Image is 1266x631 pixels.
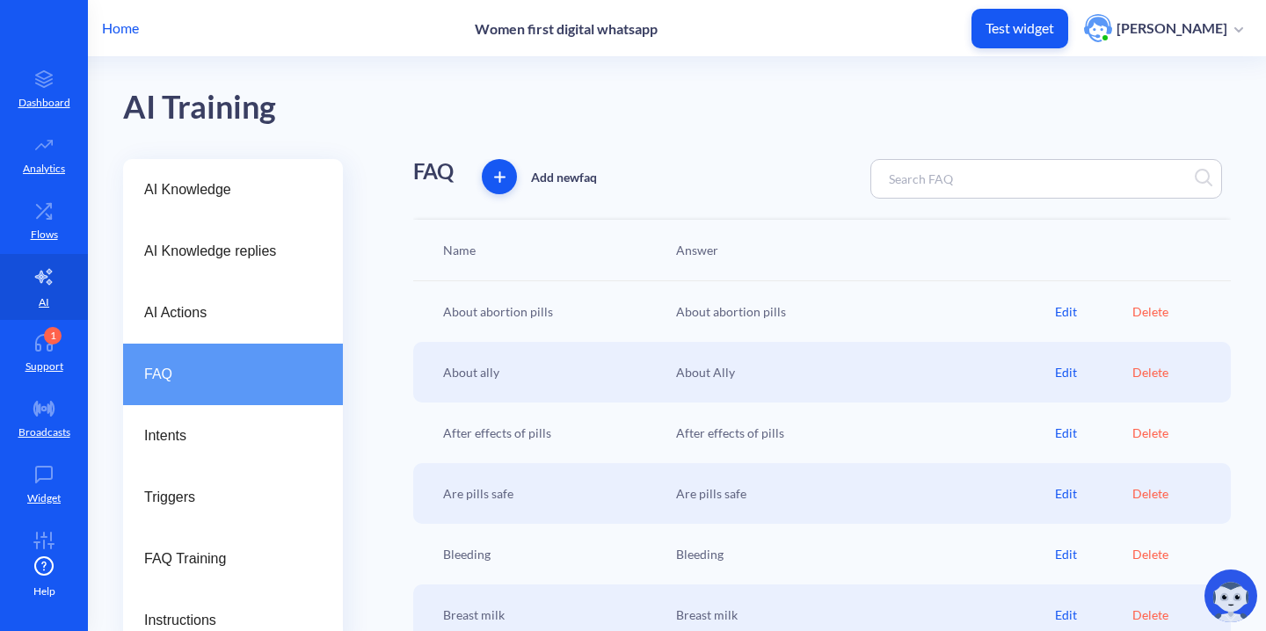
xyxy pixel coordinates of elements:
[1055,484,1132,503] div: Edit
[1117,18,1227,38] p: [PERSON_NAME]
[144,241,308,262] span: AI Knowledge replies
[18,95,70,111] p: Dashboard
[18,424,70,440] p: Broadcasts
[880,169,1035,189] input: Search FAQ
[123,405,343,467] a: Intents
[531,168,597,186] p: Add new
[144,179,308,200] span: AI Knowledge
[434,484,667,503] div: Are pills safe
[986,19,1054,37] p: Test widget
[1055,545,1132,563] div: Edit
[44,327,62,345] div: 1
[1132,363,1210,381] div: Delete
[434,302,667,321] div: About abortion pills
[434,545,667,563] div: Bleeding
[123,528,343,590] a: FAQ Training
[1055,302,1132,321] div: Edit
[667,302,1055,321] div: About abortion pills
[667,484,1055,503] div: Are pills safe
[667,241,1055,259] div: Answer
[475,20,658,37] p: Women first digital whatsapp
[1055,424,1132,442] div: Edit
[33,584,55,599] span: Help
[1084,14,1112,42] img: user photo
[23,161,65,177] p: Analytics
[144,487,308,508] span: Triggers
[434,363,667,381] div: About ally
[667,363,1055,381] div: About Ally
[1132,484,1210,503] div: Delete
[123,83,276,133] div: AI Training
[1132,545,1210,563] div: Delete
[1055,363,1132,381] div: Edit
[434,241,667,259] div: Name
[971,9,1068,48] button: Test widget
[123,282,343,344] a: AI Actions
[144,610,308,631] span: Instructions
[123,344,343,405] a: FAQ
[1055,606,1132,624] div: Edit
[1132,606,1210,624] div: Delete
[434,424,667,442] div: After effects of pills
[31,227,58,243] p: Flows
[102,18,139,39] p: Home
[667,606,1055,624] div: Breast milk
[434,606,667,624] div: Breast milk
[1132,302,1210,321] div: Delete
[1075,12,1252,44] button: user photo[PERSON_NAME]
[144,548,308,569] span: FAQ Training
[144,364,308,385] span: FAQ
[39,294,49,310] p: AI
[123,221,343,282] a: AI Knowledge replies
[123,467,343,528] a: Triggers
[1204,569,1257,622] img: copilot-icon.svg
[27,490,61,506] p: Widget
[144,302,308,323] span: AI Actions
[123,159,343,221] a: AI Knowledge
[579,170,597,185] span: faq
[1132,424,1210,442] div: Delete
[413,159,454,185] h1: FAQ
[25,359,63,374] p: Support
[144,425,308,446] span: Intents
[667,545,1055,563] div: Bleeding
[667,424,1055,442] div: After effects of pills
